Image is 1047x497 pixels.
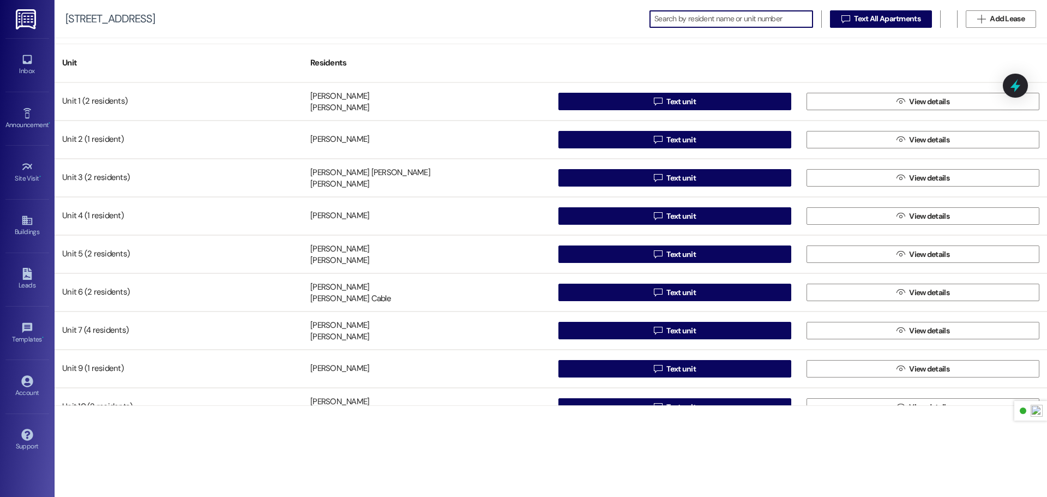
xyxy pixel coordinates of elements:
[896,212,905,220] i: 
[909,363,949,375] span: View details
[558,169,791,187] button: Text unit
[654,212,662,220] i: 
[310,103,369,114] div: [PERSON_NAME]
[807,284,1039,301] button: View details
[896,364,905,373] i: 
[303,50,551,76] div: Residents
[896,97,905,106] i: 
[909,172,949,184] span: View details
[654,173,662,182] i: 
[909,402,949,413] span: View details
[55,91,303,112] div: Unit 1 (2 residents)
[666,249,696,260] span: Text unit
[310,167,430,178] div: [PERSON_NAME] [PERSON_NAME]
[807,207,1039,225] button: View details
[666,363,696,375] span: Text unit
[896,173,905,182] i: 
[666,211,696,222] span: Text unit
[896,288,905,297] i: 
[896,326,905,335] i: 
[558,398,791,416] button: Text unit
[65,13,155,25] div: [STREET_ADDRESS]
[854,13,920,25] span: Text All Apartments
[310,282,369,293] div: [PERSON_NAME]
[666,287,696,298] span: Text unit
[310,91,369,102] div: [PERSON_NAME]
[909,249,949,260] span: View details
[310,320,369,331] div: [PERSON_NAME]
[666,172,696,184] span: Text unit
[49,119,50,127] span: •
[807,360,1039,378] button: View details
[896,135,905,144] i: 
[666,402,696,413] span: Text unit
[55,358,303,380] div: Unit 9 (1 resident)
[55,129,303,151] div: Unit 2 (1 resident)
[990,13,1025,25] span: Add Lease
[310,134,369,146] div: [PERSON_NAME]
[310,179,369,190] div: [PERSON_NAME]
[558,322,791,339] button: Text unit
[654,250,662,259] i: 
[558,93,791,110] button: Text unit
[16,9,38,29] img: ResiDesk Logo
[807,169,1039,187] button: View details
[5,50,49,80] a: Inbox
[909,134,949,146] span: View details
[654,403,662,411] i: 
[654,97,662,106] i: 
[654,326,662,335] i: 
[5,426,49,455] a: Support
[55,396,303,418] div: Unit 10 (2 residents)
[558,207,791,225] button: Text unit
[55,167,303,189] div: Unit 3 (2 residents)
[310,255,369,267] div: [PERSON_NAME]
[909,211,949,222] span: View details
[909,96,949,107] span: View details
[55,50,303,76] div: Unit
[310,243,369,255] div: [PERSON_NAME]
[654,135,662,144] i: 
[55,320,303,342] div: Unit 7 (4 residents)
[310,363,369,375] div: [PERSON_NAME]
[666,325,696,337] span: Text unit
[558,245,791,263] button: Text unit
[896,403,905,411] i: 
[310,211,369,222] div: [PERSON_NAME]
[558,131,791,148] button: Text unit
[654,288,662,297] i: 
[654,364,662,373] i: 
[966,10,1036,28] button: Add Lease
[666,96,696,107] span: Text unit
[841,15,850,23] i: 
[807,93,1039,110] button: View details
[654,11,813,27] input: Search by resident name or unit number
[807,245,1039,263] button: View details
[666,134,696,146] span: Text unit
[310,294,391,305] div: [PERSON_NAME] Cable
[977,15,985,23] i: 
[807,131,1039,148] button: View details
[5,372,49,402] a: Account
[55,243,303,265] div: Unit 5 (2 residents)
[807,398,1039,416] button: View details
[55,205,303,227] div: Unit 4 (1 resident)
[39,173,41,181] span: •
[807,322,1039,339] button: View details
[5,211,49,241] a: Buildings
[558,284,791,301] button: Text unit
[830,10,932,28] button: Text All Apartments
[5,319,49,348] a: Templates •
[5,158,49,187] a: Site Visit •
[896,250,905,259] i: 
[55,282,303,303] div: Unit 6 (2 residents)
[909,287,949,298] span: View details
[42,334,44,342] span: •
[310,396,369,408] div: [PERSON_NAME]
[558,360,791,378] button: Text unit
[909,325,949,337] span: View details
[310,332,369,343] div: [PERSON_NAME]
[5,265,49,294] a: Leads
